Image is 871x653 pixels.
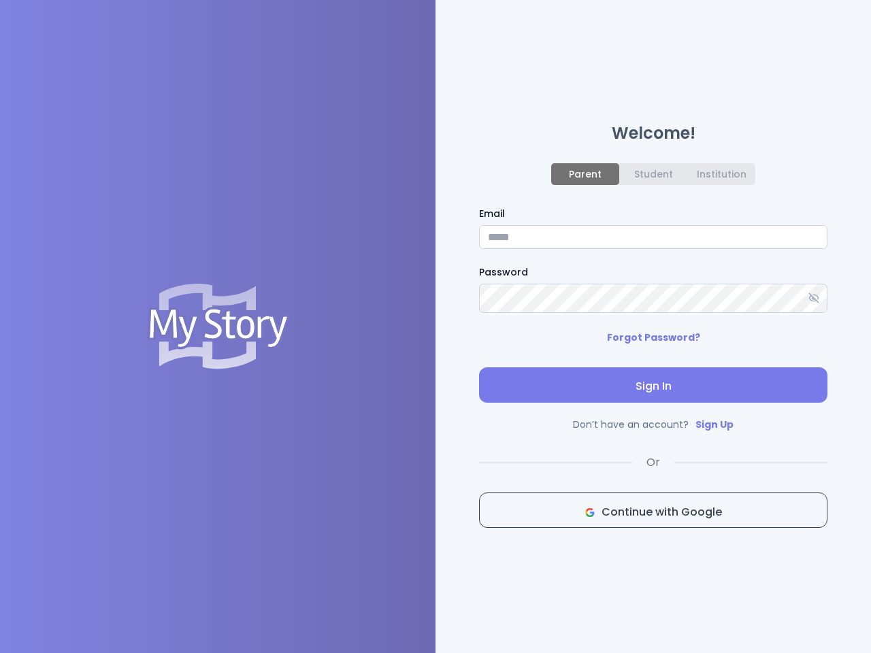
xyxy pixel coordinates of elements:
div: Student [634,169,673,180]
img: Logo [147,284,289,369]
span: Continue with Google [491,504,816,520]
span: Sign In [490,378,817,395]
label: Email [479,207,827,221]
div: Institution [697,169,746,180]
label: Password [479,265,827,280]
p: Forgot Password? [607,329,700,346]
p: Don’t have an account? [479,416,827,433]
h1: Welcome! [479,125,827,141]
div: Parent [569,169,602,180]
span: Or [646,454,660,471]
img: icon [585,508,595,517]
a: Sign Up [695,418,734,431]
button: Sign In [479,367,827,403]
button: icon Continue with Google [479,492,827,528]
